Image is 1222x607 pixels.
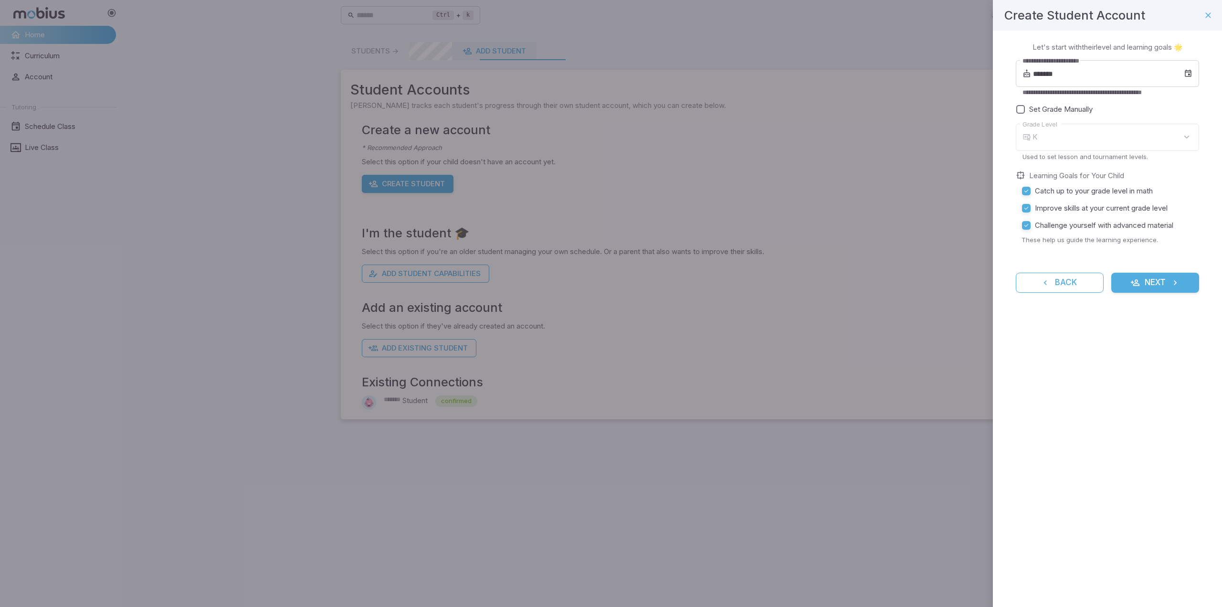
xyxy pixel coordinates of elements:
[1022,120,1057,129] label: Grade Level
[1029,170,1124,181] label: Learning Goals for Your Child
[1035,220,1173,231] span: Challenge yourself with advanced material
[1022,235,1199,244] p: These help us guide the learning experience.
[1032,42,1183,53] p: Let's start with their level and learning goals 🌟
[1022,152,1192,161] p: Used to set lesson and tournament levels.
[1004,6,1145,25] h4: Create Student Account
[1029,104,1093,115] span: Set Grade Manually
[1032,124,1199,151] div: K
[1035,186,1153,196] span: Catch up to your grade level in math
[1035,203,1168,213] span: Improve skills at your current grade level
[1016,273,1104,293] button: Back
[1111,273,1199,293] button: Next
